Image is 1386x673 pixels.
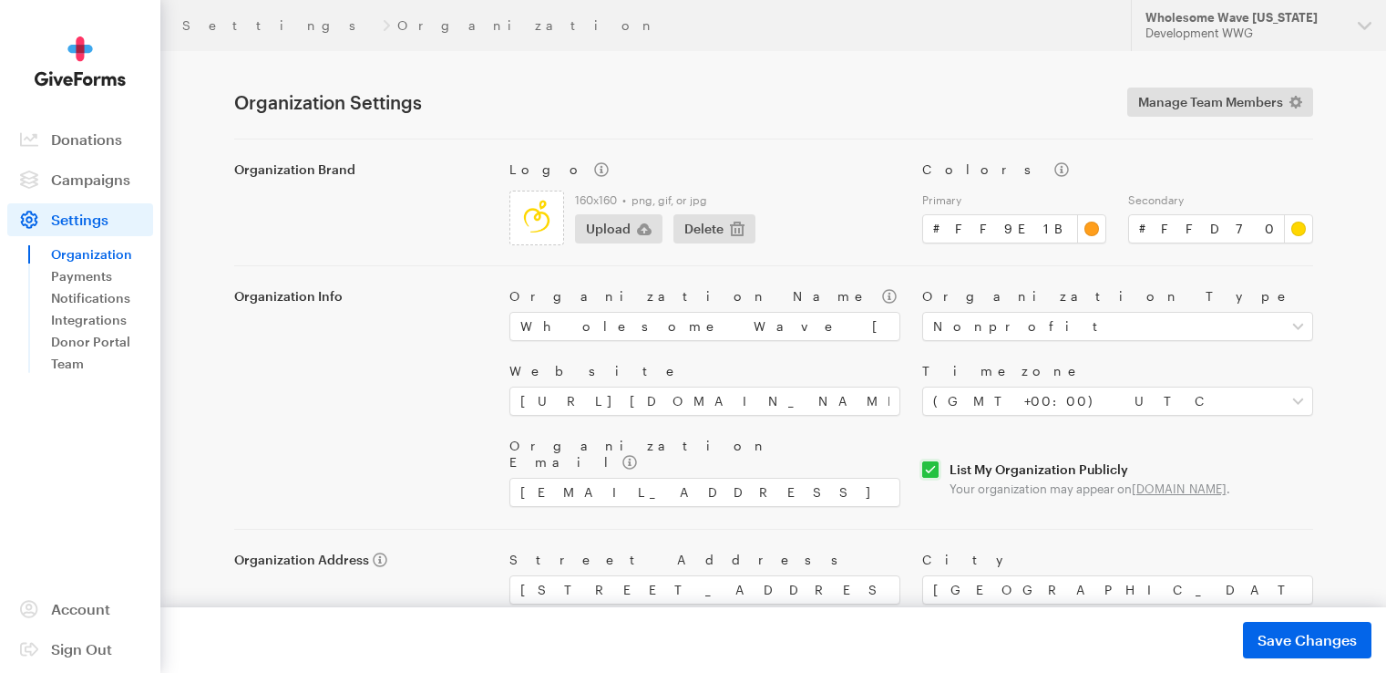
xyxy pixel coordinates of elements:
[51,265,153,287] a: Payments
[51,211,108,228] span: Settings
[1128,192,1313,207] label: Secondary
[509,438,900,471] label: Organization Email
[922,192,1107,207] label: Primary
[7,633,153,666] a: Sign Out
[1127,88,1313,117] a: Manage Team Members
[1243,622,1371,658] button: Save Changes
[234,91,1105,113] h1: Organization Settings
[182,18,375,33] a: Settings
[234,288,488,305] label: Organization Info
[35,36,126,87] img: GiveForms
[1132,481,1227,496] a: [DOMAIN_NAME]
[7,123,153,156] a: Donations
[673,214,755,243] button: Delete
[1138,91,1283,113] span: Manage Team Members
[7,163,153,196] a: Campaigns
[922,161,1313,178] label: Colors
[1258,629,1357,651] span: Save Changes
[922,552,1313,568] label: City
[7,593,153,626] a: Account
[234,552,488,568] label: Organization Address
[51,353,153,375] a: Team
[922,363,1313,379] label: Timezone
[1145,26,1343,41] div: Development WWG
[586,218,631,240] span: Upload
[509,387,900,416] input: https://www.example.com
[234,161,488,178] label: Organization Brand
[51,600,110,617] span: Account
[922,288,1313,305] label: Organization Type
[684,218,724,240] span: Delete
[575,192,900,207] label: 160x160 • png, gif, or jpg
[509,363,900,379] label: Website
[51,243,153,265] a: Organization
[509,161,900,178] label: Logo
[51,331,153,353] a: Donor Portal
[509,288,900,305] label: Organization Name
[509,552,900,568] label: Street Address
[7,203,153,236] a: Settings
[51,171,130,188] span: Campaigns
[51,640,112,657] span: Sign Out
[1145,10,1343,26] div: Wholesome Wave [US_STATE]
[51,287,153,309] a: Notifications
[51,130,122,148] span: Donations
[51,309,153,331] a: Integrations
[575,214,662,243] button: Upload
